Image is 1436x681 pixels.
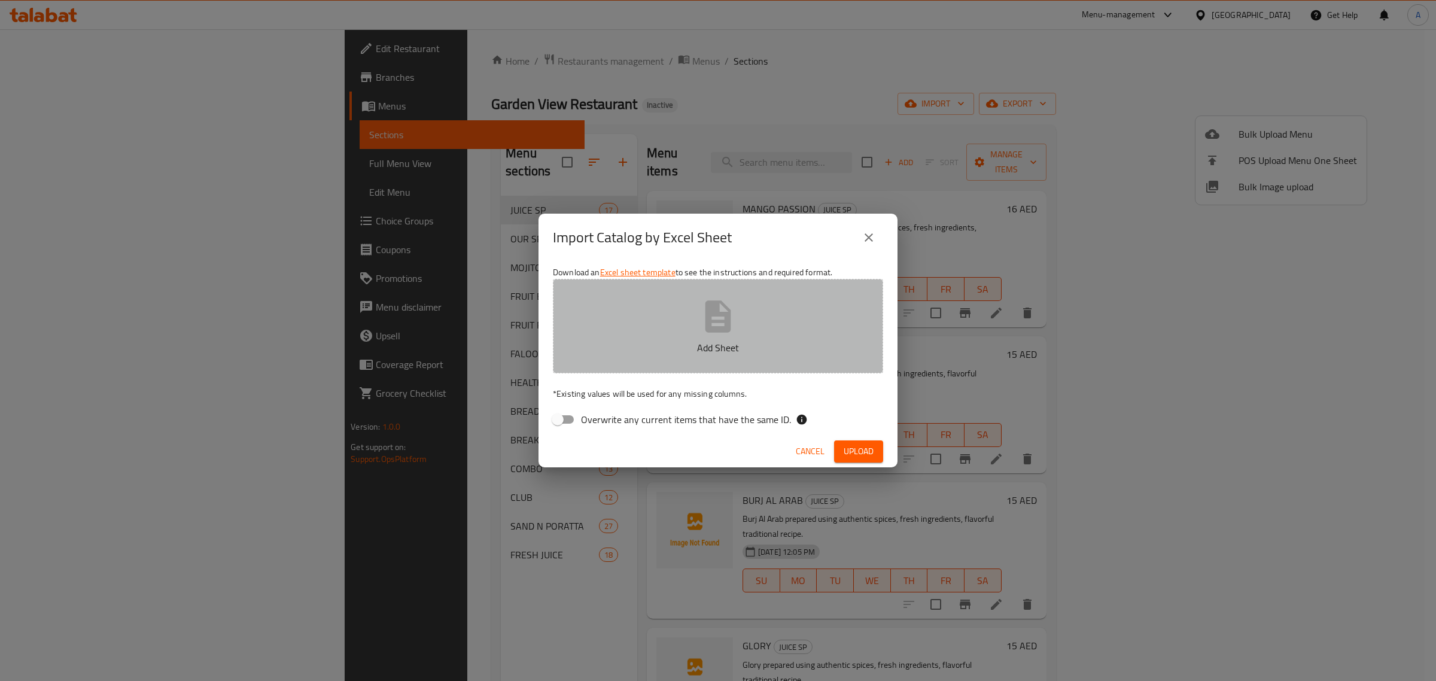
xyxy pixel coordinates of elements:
[796,414,808,425] svg: If the overwrite option isn't selected, then the items that match an existing ID will be ignored ...
[553,388,883,400] p: Existing values will be used for any missing columns.
[538,262,898,435] div: Download an to see the instructions and required format.
[571,340,865,355] p: Add Sheet
[796,444,825,459] span: Cancel
[854,223,883,252] button: close
[553,228,732,247] h2: Import Catalog by Excel Sheet
[581,412,791,427] span: Overwrite any current items that have the same ID.
[844,444,874,459] span: Upload
[834,440,883,463] button: Upload
[791,440,829,463] button: Cancel
[600,265,676,280] a: Excel sheet template
[553,279,883,373] button: Add Sheet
